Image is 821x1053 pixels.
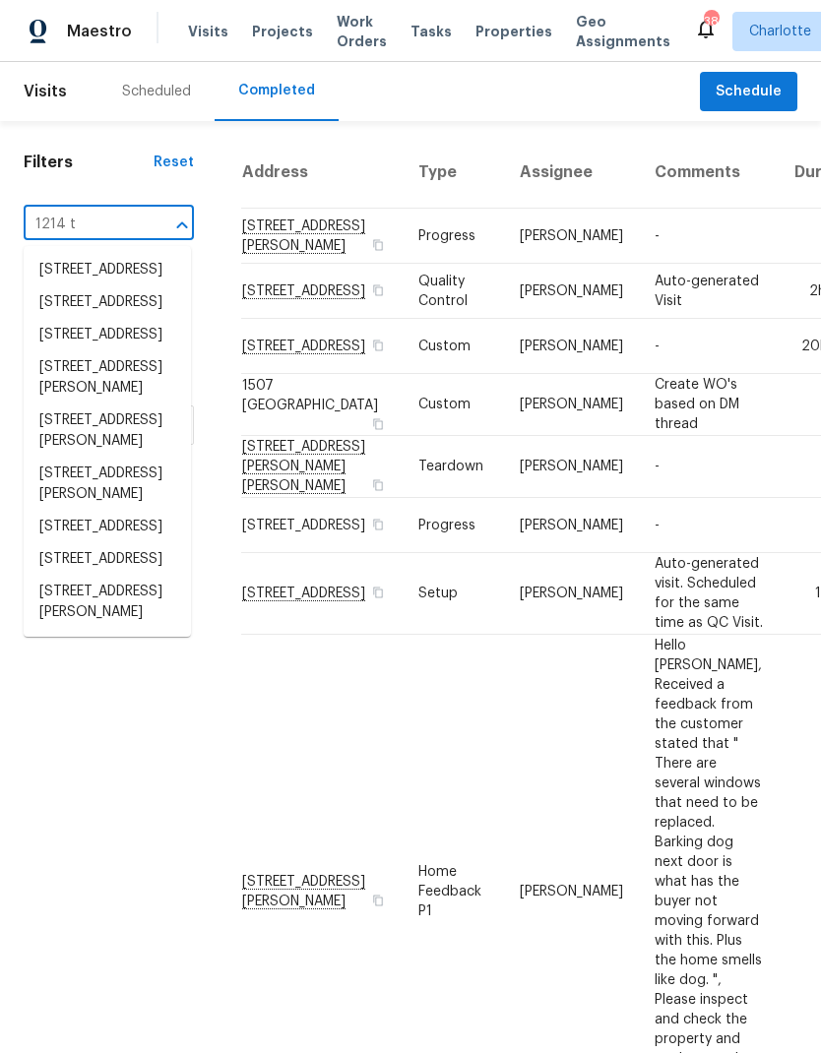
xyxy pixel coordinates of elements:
span: Projects [252,22,313,41]
button: Copy Address [369,281,387,299]
td: Quality Control [403,264,504,319]
li: [STREET_ADDRESS] [24,254,191,286]
span: Tasks [410,25,452,38]
td: [PERSON_NAME] [504,319,639,374]
span: Visits [188,22,228,41]
td: Teardown [403,436,504,498]
div: 38 [704,12,718,31]
td: - [639,436,779,498]
button: Schedule [700,72,797,112]
button: Copy Address [369,415,387,433]
h1: Filters [24,153,154,172]
li: [STREET_ADDRESS][PERSON_NAME] [24,404,191,458]
td: [PERSON_NAME] [504,264,639,319]
li: [STREET_ADDRESS] [24,543,191,576]
span: Geo Assignments [576,12,670,51]
td: [STREET_ADDRESS] [241,498,403,553]
td: 1507 [GEOGRAPHIC_DATA] [241,374,403,436]
span: Charlotte [749,22,811,41]
li: [STREET_ADDRESS][PERSON_NAME] [24,576,191,629]
td: [PERSON_NAME] [504,553,639,635]
td: Custom [403,374,504,436]
span: Work Orders [337,12,387,51]
span: Properties [475,22,552,41]
button: Copy Address [369,584,387,601]
td: [PERSON_NAME] [504,209,639,264]
th: Type [403,137,504,209]
input: Search for an address... [24,210,139,240]
span: Visits [24,70,67,113]
button: Copy Address [369,516,387,533]
td: Progress [403,498,504,553]
th: Comments [639,137,779,209]
th: Address [241,137,403,209]
button: Copy Address [369,236,387,254]
td: Auto-generated visit. Scheduled for the same time as QC Visit. [639,553,779,635]
span: Schedule [716,80,782,104]
td: Setup [403,553,504,635]
li: [STREET_ADDRESS][PERSON_NAME] [24,351,191,404]
button: Copy Address [369,892,387,909]
button: Close [168,212,196,239]
td: [PERSON_NAME] [504,498,639,553]
td: Auto-generated Visit [639,264,779,319]
button: Copy Address [369,476,387,494]
td: - [639,319,779,374]
td: Custom [403,319,504,374]
td: - [639,498,779,553]
div: Reset [154,153,194,172]
td: Progress [403,209,504,264]
button: Copy Address [369,337,387,354]
td: Create WO's based on DM thread [639,374,779,436]
li: [STREET_ADDRESS] [24,511,191,543]
li: [STREET_ADDRESS][PERSON_NAME] [24,458,191,511]
div: Scheduled [122,82,191,101]
span: Maestro [67,22,132,41]
td: - [639,209,779,264]
td: [PERSON_NAME] [504,436,639,498]
li: [STREET_ADDRESS] [24,319,191,351]
li: [STREET_ADDRESS] [24,286,191,319]
th: Assignee [504,137,639,209]
div: Completed [238,81,315,100]
td: [PERSON_NAME] [504,374,639,436]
